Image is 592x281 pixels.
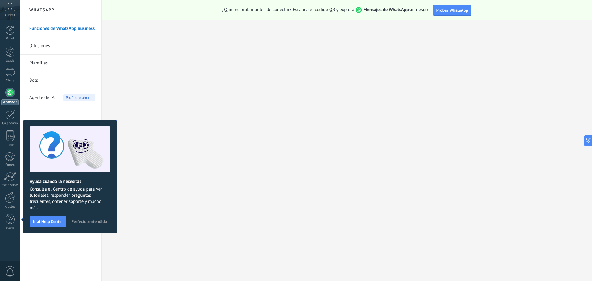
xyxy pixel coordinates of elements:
button: Probar WhatsApp [433,5,472,16]
div: Chats [1,79,19,83]
a: Bots [29,72,95,89]
span: Perfecto, entendido [71,219,107,224]
button: Perfecto, entendido [68,217,110,226]
li: Agente de IA [20,89,101,106]
div: Panel [1,37,19,41]
span: Pruébalo ahora! [63,94,95,101]
a: Difusiones [29,37,95,55]
span: Agente de IA [29,89,55,106]
div: WhatsApp [1,99,19,105]
li: Difusiones [20,37,101,55]
div: Correo [1,163,19,167]
a: Funciones de WhatsApp Business [29,20,95,37]
div: Leads [1,59,19,63]
span: Cuenta [5,13,15,17]
div: Estadísticas [1,183,19,187]
span: Consulta el Centro de ayuda para ver tutoriales, responder preguntas frecuentes, obtener soporte ... [30,186,110,211]
span: Probar WhatsApp [436,7,468,13]
li: Plantillas [20,55,101,72]
div: Ayuda [1,226,19,230]
li: Funciones de WhatsApp Business [20,20,101,37]
a: Agente de IAPruébalo ahora! [29,89,95,106]
a: Plantillas [29,55,95,72]
button: Ir al Help Center [30,216,66,227]
div: Listas [1,143,19,147]
span: ¿Quieres probar antes de conectar? Escanea el código QR y explora sin riesgo [222,7,428,13]
div: Ajustes [1,205,19,209]
strong: Mensajes de WhatsApp [363,7,409,13]
h2: Ayuda cuando la necesitas [30,179,110,184]
span: Ir al Help Center [33,219,63,224]
li: Bots [20,72,101,89]
div: Calendario [1,122,19,126]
